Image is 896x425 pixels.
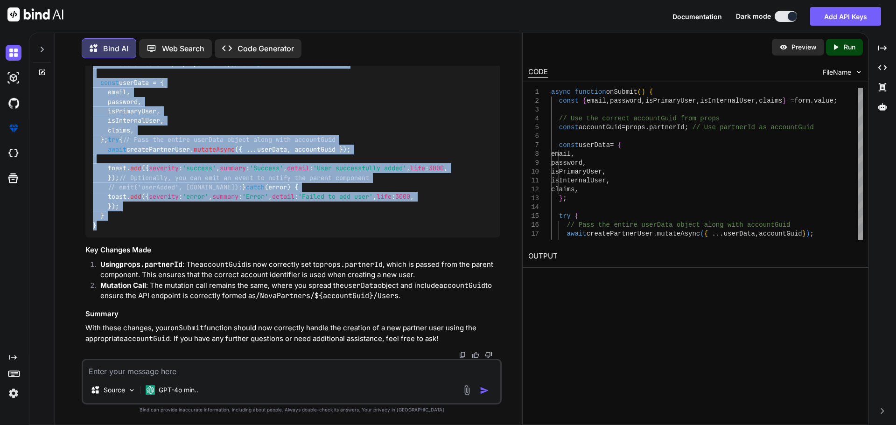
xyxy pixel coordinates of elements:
span: // Optionally, you can emit an event to notify the parent component [119,174,369,182]
span: summary [220,164,246,173]
p: : The is now correctly set to , which is passed from the parent component. This ensures that the ... [100,259,500,280]
span: , [755,230,759,237]
code: props.partnerId [119,260,182,269]
p: GPT-4o min.. [159,385,198,395]
span: severity [149,193,179,201]
span: accountGuid [578,124,621,131]
div: 17 [528,230,539,238]
div: CODE [528,67,548,78]
img: GPT-4o mini [146,385,155,395]
div: 6 [528,132,539,141]
h3: Summary [85,309,500,320]
span: , [606,177,609,184]
span: catch [246,183,265,191]
span: const [559,97,578,105]
span: { [582,97,586,105]
p: With these changes, your function should now correctly handle the creation of a new partner user ... [85,323,500,344]
p: Bind can provide inaccurate information, including about people. Always double-check its answers.... [82,406,502,413]
img: cloudideIcon [6,146,21,161]
span: = [790,97,794,105]
span: // Use partnerId as accountGuid [692,124,813,131]
span: 'Failed to add user' [298,193,373,201]
div: 12 [528,185,539,194]
span: life [377,193,392,201]
span: try [559,212,570,220]
div: 7 [528,141,539,150]
span: const [100,78,119,87]
div: 13 [528,194,539,203]
span: { [704,230,707,237]
span: Dark mode [736,12,771,21]
img: darkAi-studio [6,70,21,86]
span: { [618,141,622,149]
span: await [567,230,586,237]
span: email [551,150,571,158]
span: // Use the correct accountGuid from props [559,115,719,122]
span: isPrimaryUser [645,97,696,105]
strong: Mutation Call [100,281,146,290]
span: accountGuid [759,230,802,237]
span: summary [212,193,238,201]
div: 16 [528,221,539,230]
span: ; [810,230,813,237]
span: add [130,193,141,201]
div: 3 [528,105,539,114]
span: 3000 [429,164,444,173]
code: accountGuid [439,281,485,290]
span: , [574,186,578,193]
span: email [586,97,606,105]
span: onSubmit [606,88,637,96]
button: Documentation [672,12,722,21]
span: claims [551,186,574,193]
span: password [551,159,582,167]
span: FileName [823,68,851,77]
span: , [755,97,759,105]
div: 2 [528,97,539,105]
span: 'Success' [250,164,283,173]
p: Run [844,42,855,52]
code: userData [344,281,378,290]
button: Add API Keys [810,7,881,26]
img: Bind AI [7,7,63,21]
span: await [108,145,126,153]
span: ; [833,97,837,105]
span: claims [759,97,782,105]
div: 9 [528,159,539,167]
span: password [610,97,641,105]
code: onSubmit [170,323,204,333]
div: 11 [528,176,539,185]
span: ... [712,230,723,237]
p: Code Generator [238,43,294,54]
img: githubDark [6,95,21,111]
div: 10 [528,167,539,176]
strong: Using [100,260,182,269]
span: async [551,88,571,96]
span: // Pass the entire userData object along with acco [567,221,763,229]
span: isInternalUser [551,177,606,184]
div: 1 [528,88,539,97]
span: value [814,97,833,105]
span: 3000 [395,193,410,201]
span: const [559,141,578,149]
span: ( [637,88,641,96]
span: , [602,168,606,175]
span: = [622,124,625,131]
span: 'success' [182,164,216,173]
span: . [653,230,657,237]
span: untGuid [763,221,790,229]
span: ) [641,88,645,96]
span: props [625,124,645,131]
p: Preview [791,42,817,52]
span: userData [723,230,755,237]
span: } [802,230,805,237]
span: add [130,164,141,173]
div: 18 [528,238,539,247]
span: severity [149,164,179,173]
img: attachment [462,385,472,396]
span: // emit('userAdded', [DOMAIN_NAME]); [108,183,242,191]
code: accountGuid [199,260,245,269]
span: ; [684,124,688,131]
span: 'User successfully added' [313,164,406,173]
span: life [410,164,425,173]
span: { [649,88,653,96]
